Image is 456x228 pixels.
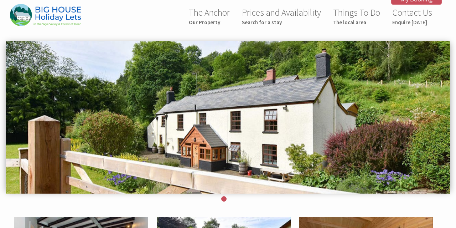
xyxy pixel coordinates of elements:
[189,7,230,26] a: The AnchorOur Property
[392,7,432,26] a: Contact UsEnquire [DATE]
[392,19,432,26] small: Enquire [DATE]
[333,7,380,26] a: Things To DoThe local area
[242,19,321,26] small: Search for a stay
[10,4,81,26] img: The Anchor
[242,7,321,26] a: Prices and AvailabilitySearch for a stay
[189,19,230,26] small: Our Property
[333,19,380,26] small: The local area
